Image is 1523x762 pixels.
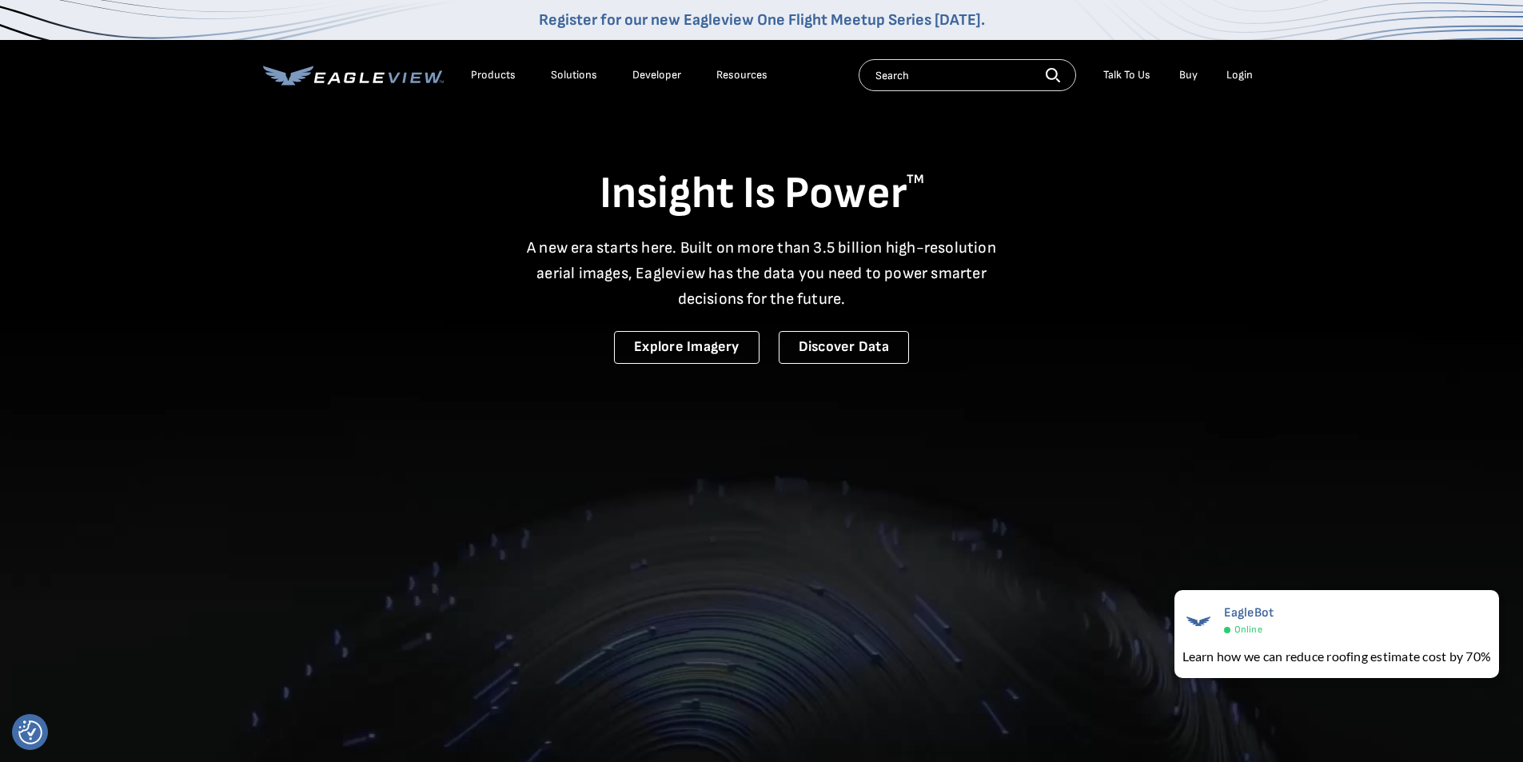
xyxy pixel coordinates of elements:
img: EagleBot [1182,605,1214,637]
a: Register for our new Eagleview One Flight Meetup Series [DATE]. [539,10,985,30]
a: Developer [632,68,681,82]
div: Resources [716,68,767,82]
div: Talk To Us [1103,68,1150,82]
img: Revisit consent button [18,720,42,744]
span: EagleBot [1224,605,1274,620]
sup: TM [907,172,924,187]
div: Login [1226,68,1253,82]
a: Explore Imagery [614,331,760,364]
div: Products [471,68,516,82]
p: A new era starts here. Built on more than 3.5 billion high-resolution aerial images, Eagleview ha... [517,235,1007,312]
a: Buy [1179,68,1198,82]
h1: Insight Is Power [263,166,1261,222]
a: Discover Data [779,331,909,364]
div: Solutions [551,68,597,82]
span: Online [1234,624,1262,636]
input: Search [859,59,1076,91]
button: Consent Preferences [18,720,42,744]
div: Learn how we can reduce roofing estimate cost by 70% [1182,647,1491,666]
